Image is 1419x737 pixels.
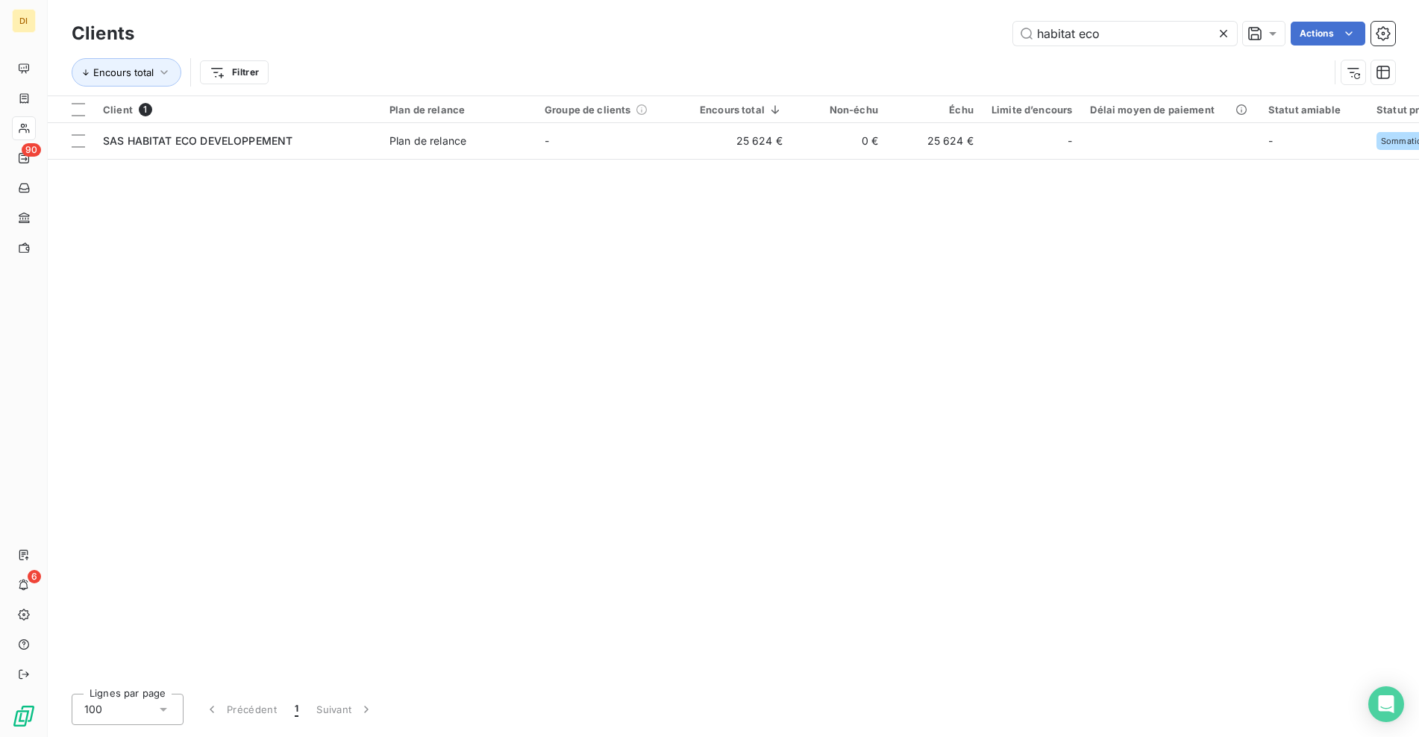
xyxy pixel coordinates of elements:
span: 100 [84,702,102,717]
div: Non-échu [801,104,878,116]
span: Groupe de clients [545,104,631,116]
span: - [545,134,549,147]
span: 1 [295,702,298,717]
div: Délai moyen de paiement [1090,104,1250,116]
button: Actions [1291,22,1365,46]
div: Limite d’encours [992,104,1072,116]
div: Échu [896,104,974,116]
span: 6 [28,570,41,583]
button: 1 [286,694,307,725]
span: 1 [139,103,152,116]
span: - [1068,134,1072,148]
td: 25 624 € [887,123,983,159]
div: Plan de relance [389,134,466,148]
span: 90 [22,143,41,157]
button: Précédent [195,694,286,725]
div: DI [12,9,36,33]
div: Statut amiable [1268,104,1359,116]
td: 0 € [792,123,887,159]
span: Encours total [93,66,154,78]
h3: Clients [72,20,134,47]
button: Suivant [307,694,383,725]
div: Open Intercom Messenger [1368,686,1404,722]
div: Encours total [700,104,783,116]
span: Client [103,104,133,116]
span: - [1268,134,1273,147]
button: Encours total [72,58,181,87]
button: Filtrer [200,60,269,84]
input: Rechercher [1013,22,1237,46]
span: SAS HABITAT ECO DEVELOPPEMENT [103,134,292,147]
img: Logo LeanPay [12,704,36,728]
td: 25 624 € [691,123,792,159]
div: Plan de relance [389,104,527,116]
